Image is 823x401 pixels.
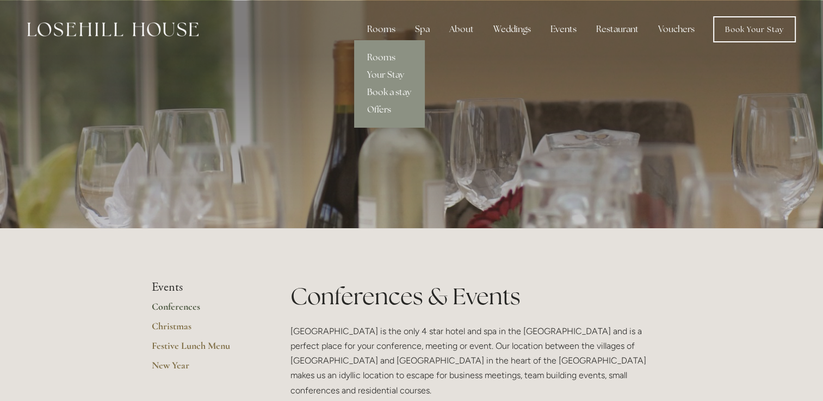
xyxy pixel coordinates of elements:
[152,320,256,340] a: Christmas
[27,22,199,36] img: Losehill House
[152,300,256,320] a: Conferences
[358,18,404,40] div: Rooms
[441,18,482,40] div: About
[354,49,424,66] a: Rooms
[152,359,256,379] a: New Year
[152,280,256,295] li: Events
[587,18,647,40] div: Restaurant
[649,18,703,40] a: Vouchers
[152,340,256,359] a: Festive Lunch Menu
[406,18,438,40] div: Spa
[354,66,424,84] a: Your Stay
[542,18,585,40] div: Events
[290,280,672,312] h1: Conferences & Events
[354,84,424,101] a: Book a stay
[485,18,540,40] div: Weddings
[713,16,796,42] a: Book Your Stay
[354,101,424,118] a: Offers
